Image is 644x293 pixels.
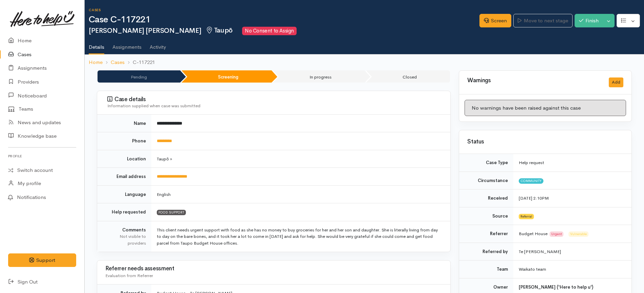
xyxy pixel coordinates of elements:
h6: Cases [89,8,479,12]
td: This client needs urgent support with food as she has no money to buy groceries for her and her s... [151,221,450,252]
td: Received [459,189,513,207]
div: No warnings have been raised against this case [465,100,626,116]
li: In progress [273,70,365,83]
span: Vulnerable [568,231,588,237]
td: Comments [97,221,151,252]
span: FOOD SUPPORT [157,210,186,215]
span: No Consent to Assign [242,27,296,35]
h3: Case details [107,96,442,103]
li: Pending [98,70,180,83]
li: C-117221 [125,59,155,66]
td: Referrer [459,225,513,243]
h2: [PERSON_NAME] [PERSON_NAME] [89,27,479,35]
td: Language [97,185,151,203]
button: Add [609,77,623,87]
td: Budget House [513,225,631,243]
a: Cases [111,59,125,66]
h3: Warnings [467,77,601,84]
span: Evaluation from Referrer [105,273,153,278]
td: Phone [97,132,151,150]
span: Referral [519,214,534,219]
h1: Case C-117221 [89,15,479,25]
td: Te [PERSON_NAME] [513,243,631,261]
b: [PERSON_NAME] ('Here to help u') [519,284,593,290]
a: Move to next stage [513,14,572,28]
time: [DATE] 2:10PM [519,195,549,201]
td: Team [459,261,513,278]
td: Email address [97,168,151,186]
button: Finish [575,14,603,28]
li: Closed [366,70,450,83]
nav: breadcrumb [85,54,644,70]
span: Taupō » [157,156,172,162]
td: Referred by [459,243,513,261]
td: Location [97,150,151,168]
td: Source [459,207,513,225]
a: Home [89,59,103,66]
span: Community [519,178,543,184]
a: Details [89,35,104,55]
div: Information supplied when case was submitted [107,103,442,109]
h3: Referrer needs assessment [105,266,442,272]
button: Support [8,253,76,267]
td: Name [97,115,151,132]
h6: Profile [8,152,76,161]
span: Taupō [205,26,233,35]
div: Not visible to providers [105,233,146,246]
td: Case Type [459,154,513,172]
a: Assignments [112,35,142,54]
td: English [151,185,450,203]
li: Screening [181,70,272,83]
span: Urgent [550,231,563,237]
a: Screen [479,14,511,28]
td: Help request [513,154,631,172]
a: Activity [150,35,166,54]
h3: Status [467,139,623,145]
td: Circumstance [459,172,513,189]
td: Help requested [97,203,151,221]
span: Waikato team [519,266,546,272]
